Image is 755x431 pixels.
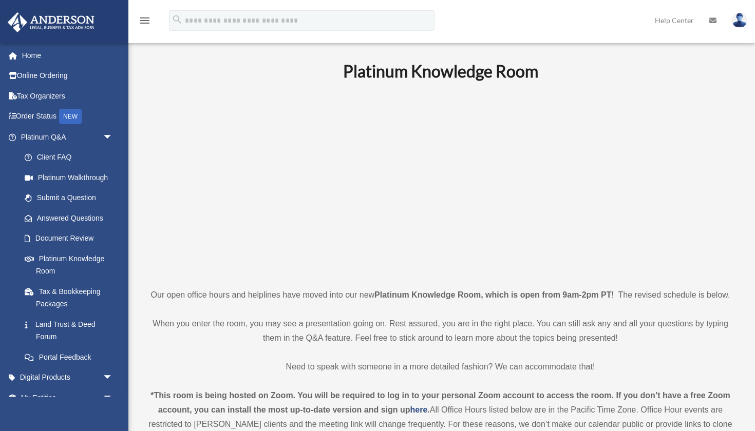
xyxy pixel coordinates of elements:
a: Tax & Bookkeeping Packages [14,281,128,314]
a: Home [7,45,128,66]
span: arrow_drop_down [103,127,123,148]
a: Platinum Walkthrough [14,167,128,188]
a: Digital Productsarrow_drop_down [7,367,128,388]
a: Order StatusNEW [7,106,128,127]
i: search [172,14,183,25]
img: User Pic [732,13,747,28]
a: Portal Feedback [14,347,128,367]
a: Document Review [14,228,128,249]
a: My Entitiesarrow_drop_down [7,387,128,408]
a: Submit a Question [14,188,128,208]
strong: *This room is being hosted on Zoom. You will be required to log in to your personal Zoom account ... [150,391,730,414]
a: Online Ordering [7,66,128,86]
a: Client FAQ [14,147,128,168]
span: arrow_drop_down [103,367,123,388]
p: Need to speak with someone in a more detailed fashion? We can accommodate that! [146,360,734,374]
a: Land Trust & Deed Forum [14,314,128,347]
a: Platinum Knowledge Room [14,248,123,281]
b: Platinum Knowledge Room [343,61,538,81]
a: Tax Organizers [7,86,128,106]
iframe: 231110_Toby_KnowledgeRoom [287,95,595,269]
a: menu [139,18,151,27]
div: NEW [59,109,82,124]
p: Our open office hours and helplines have moved into our new ! The revised schedule is below. [146,288,734,302]
a: Platinum Q&Aarrow_drop_down [7,127,128,147]
i: menu [139,14,151,27]
span: arrow_drop_down [103,387,123,408]
strong: Platinum Knowledge Room, which is open from 9am-2pm PT [374,290,611,299]
p: When you enter the room, you may see a presentation going on. Rest assured, you are in the right ... [146,317,734,345]
a: here [410,405,428,414]
a: Answered Questions [14,208,128,228]
strong: . [427,405,429,414]
img: Anderson Advisors Platinum Portal [5,12,98,32]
